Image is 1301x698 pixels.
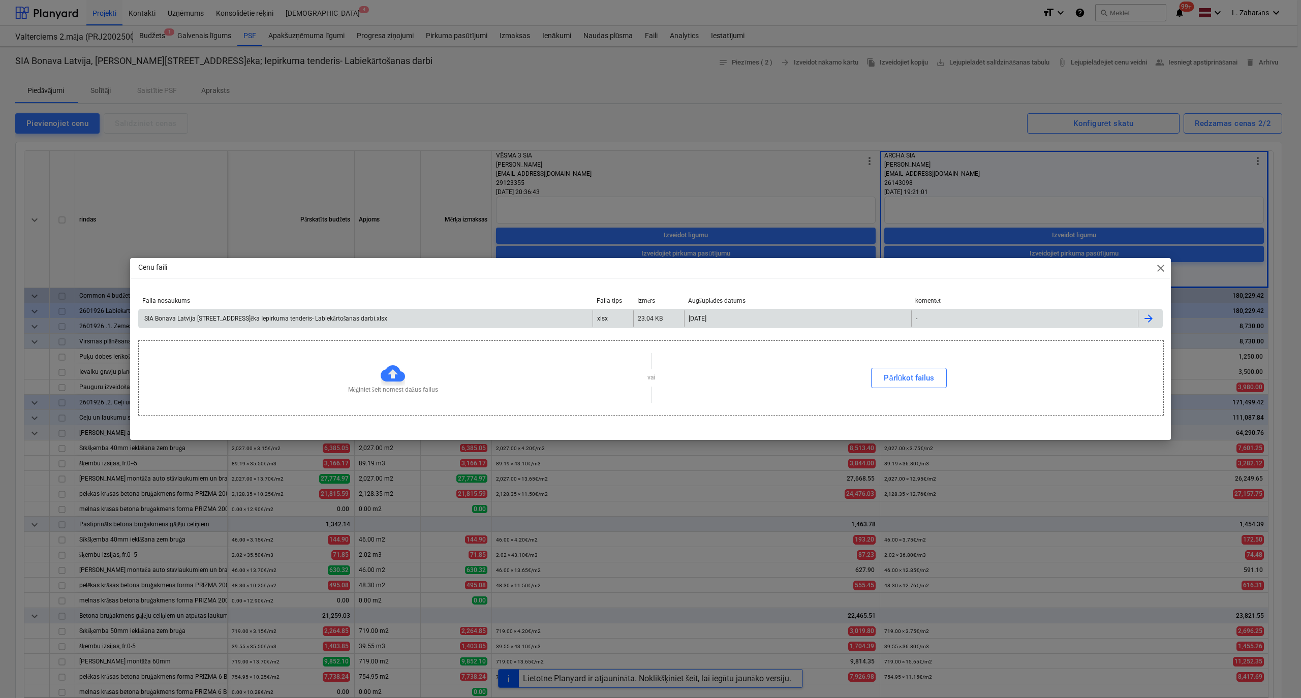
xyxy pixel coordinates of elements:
p: Mēģiniet šeit nomest dažus failus [348,386,438,394]
div: Pārlūkot failus [884,371,934,385]
p: Cenu faili [138,262,167,273]
div: Faila nosaukums [142,297,588,304]
div: Augšuplādes datums [688,297,907,305]
button: Pārlūkot failus [871,368,947,388]
div: Izmērs [637,297,680,305]
div: - [916,315,917,322]
div: komentēt [915,297,1134,305]
div: Faila tips [597,297,629,304]
div: Mēģiniet šeit nomest dažus failusvaiPārlūkot failus [138,340,1164,415]
span: close [1155,262,1167,274]
div: SIA Bonava Latvija [STREET_ADDRESS]ēka Iepirkuma tenderis- Labiekārtošanas darbi.xlsx [143,315,387,323]
div: [DATE] [689,315,706,322]
iframe: Chat Widget [1250,649,1301,698]
div: 23.04 KB [638,315,663,322]
div: xlsx [597,315,608,322]
p: vai [647,373,655,382]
